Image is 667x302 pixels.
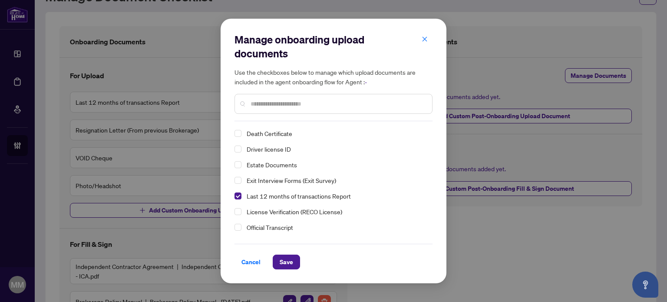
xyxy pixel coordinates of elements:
[243,206,427,217] span: License Verification (RECO License)
[247,129,292,137] span: Death Certificate
[247,161,297,169] span: Estate Documents
[247,176,336,184] span: Exit Interview Forms (Exit Survey)
[234,130,241,137] span: Select Death Certificate
[234,161,241,168] span: Select Estate Documents
[247,145,291,153] span: Driver license ID
[243,128,427,139] span: Death Certificate
[234,177,241,184] span: Select Exit Interview Forms (Exit Survey)
[247,223,293,231] span: Official Transcript
[234,67,433,87] h5: Use the checkboxes below to manage which upload documents are included in the agent onboarding fl...
[273,255,300,269] button: Save
[234,146,241,153] span: Select Driver license ID
[422,36,428,42] span: close
[243,159,427,170] span: Estate Documents
[243,191,427,201] span: Last 12 months of transactions Report
[234,208,241,215] span: Select License Verification (RECO License)
[243,175,427,186] span: Exit Interview Forms (Exit Survey)
[241,255,261,269] span: Cancel
[632,272,658,298] button: Open asap
[280,255,293,269] span: Save
[234,192,241,199] span: Select Last 12 months of transactions Report
[243,144,427,154] span: Driver license ID
[234,33,433,60] h2: Manage onboarding upload documents
[234,255,267,269] button: Cancel
[247,208,342,216] span: License Verification (RECO License)
[365,78,367,86] span: -
[234,224,241,231] span: Select Official Transcript
[247,192,351,200] span: Last 12 months of transactions Report
[243,222,427,232] span: Official Transcript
